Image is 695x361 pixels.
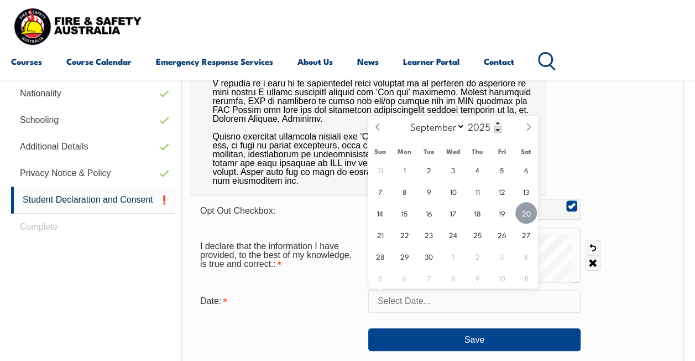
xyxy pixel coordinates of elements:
[515,245,537,267] span: October 4, 2025
[394,224,415,245] span: September 22, 2025
[418,224,440,245] span: September 23, 2025
[514,148,538,155] span: Sat
[515,267,537,288] span: October 11, 2025
[418,180,440,202] span: September 9, 2025
[394,202,415,224] span: September 15, 2025
[441,148,466,155] span: Wed
[405,119,465,133] select: Month
[467,224,488,245] span: September 25, 2025
[418,202,440,224] span: September 16, 2025
[442,180,464,202] span: September 10, 2025
[515,180,537,202] span: September 13, 2025
[515,202,537,224] span: September 20, 2025
[394,159,415,180] span: September 1, 2025
[191,236,368,275] div: I declare that the information I have provided, to the best of my knowledge, is true and correct....
[418,159,440,180] span: September 2, 2025
[11,160,175,187] a: Privacy Notice & Policy
[11,133,175,160] a: Additional Details
[369,159,391,180] span: August 31, 2025
[393,148,417,155] span: Mon
[369,267,391,288] span: October 5, 2025
[369,224,391,245] span: September 21, 2025
[418,267,440,288] span: October 7, 2025
[467,245,488,267] span: October 2, 2025
[191,291,368,312] div: Date is required.
[442,245,464,267] span: October 1, 2025
[465,120,501,133] input: Year
[491,245,513,267] span: October 3, 2025
[466,148,490,155] span: Thu
[418,245,440,267] span: September 30, 2025
[394,245,415,267] span: September 29, 2025
[369,245,391,267] span: September 28, 2025
[66,48,132,75] a: Course Calendar
[403,48,459,75] a: Learner Portal
[369,202,391,224] span: September 14, 2025
[369,180,391,202] span: September 7, 2025
[467,202,488,224] span: September 18, 2025
[467,159,488,180] span: September 4, 2025
[585,255,600,271] a: Clear
[200,206,275,215] span: Opt Out Checkbox:
[515,224,537,245] span: September 27, 2025
[297,48,333,75] a: About Us
[368,328,581,350] button: Save
[491,159,513,180] span: September 5, 2025
[467,267,488,288] span: October 9, 2025
[585,240,600,255] a: Undo
[394,267,415,288] span: October 6, 2025
[368,290,581,313] input: Select Date...
[491,202,513,224] span: September 19, 2025
[156,48,273,75] a: Emergency Response Services
[491,180,513,202] span: September 12, 2025
[467,180,488,202] span: September 11, 2025
[515,159,537,180] span: September 6, 2025
[11,187,175,214] a: Student Declaration and Consent
[11,48,42,75] a: Courses
[394,180,415,202] span: September 8, 2025
[442,224,464,245] span: September 24, 2025
[484,48,514,75] a: Contact
[357,48,379,75] a: News
[442,159,464,180] span: September 3, 2025
[442,267,464,288] span: October 8, 2025
[491,267,513,288] span: October 10, 2025
[11,80,175,107] a: Nationality
[490,148,514,155] span: Fri
[11,107,175,133] a: Schooling
[368,148,393,155] span: Sun
[417,148,441,155] span: Tue
[491,224,513,245] span: September 26, 2025
[442,202,464,224] span: September 17, 2025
